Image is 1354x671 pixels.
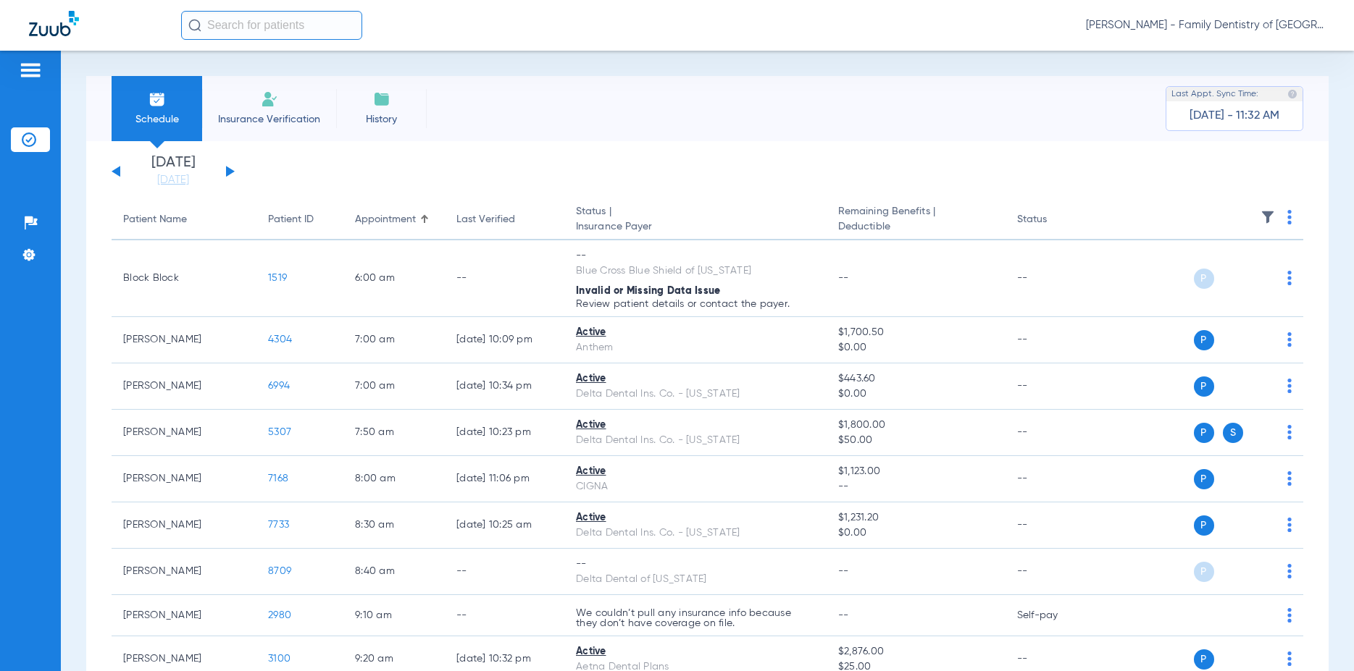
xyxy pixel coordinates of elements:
[1194,269,1214,289] span: P
[261,90,278,108] img: Manual Insurance Verification
[112,502,256,549] td: [PERSON_NAME]
[268,566,291,576] span: 8709
[445,502,564,549] td: [DATE] 10:25 AM
[343,456,445,502] td: 8:00 AM
[347,112,416,127] span: History
[268,212,314,227] div: Patient ID
[576,263,815,279] div: Blue Cross Blue Shield of [US_STATE]
[1287,379,1292,393] img: group-dot-blue.svg
[1006,595,1103,636] td: Self-pay
[576,510,815,526] div: Active
[838,340,994,355] span: $0.00
[343,595,445,636] td: 9:10 AM
[445,456,564,502] td: [DATE] 11:06 PM
[456,212,515,227] div: Last Verified
[1287,89,1297,99] img: last sync help info
[268,273,287,283] span: 1519
[149,90,166,108] img: Schedule
[1006,549,1103,595] td: --
[1086,18,1325,33] span: [PERSON_NAME] - Family Dentistry of [GEOGRAPHIC_DATA]
[343,317,445,363] td: 7:00 AM
[29,11,79,36] img: Zuub Logo
[1194,562,1214,582] span: P
[1287,518,1292,532] img: group-dot-blue.svg
[343,549,445,595] td: 8:40 AM
[838,526,994,541] span: $0.00
[1194,376,1214,397] span: P
[576,299,815,309] p: Review patient details or contact the payer.
[268,334,292,345] span: 4304
[268,212,332,227] div: Patient ID
[343,410,445,456] td: 7:50 AM
[838,418,994,433] span: $1,800.00
[576,248,815,263] div: --
[268,520,289,530] span: 7733
[19,62,42,79] img: hamburger-icon
[827,200,1006,240] th: Remaining Benefits |
[576,644,815,659] div: Active
[355,212,433,227] div: Appointment
[838,510,994,526] span: $1,231.20
[838,610,849,620] span: --
[1194,515,1214,536] span: P
[838,325,994,340] span: $1,700.50
[1006,363,1103,410] td: --
[343,240,445,317] td: 6:00 AM
[343,502,445,549] td: 8:30 AM
[445,595,564,636] td: --
[112,410,256,456] td: [PERSON_NAME]
[130,173,217,187] a: [DATE]
[268,427,291,437] span: 5307
[123,212,187,227] div: Patient Name
[445,363,564,410] td: [DATE] 10:34 PM
[268,610,291,620] span: 2980
[838,273,849,283] span: --
[373,90,390,108] img: History
[1006,410,1103,456] td: --
[1006,456,1103,502] td: --
[1006,200,1103,240] th: Status
[112,317,256,363] td: [PERSON_NAME]
[268,473,288,484] span: 7168
[838,644,994,659] span: $2,876.00
[1261,210,1275,224] img: filter.svg
[181,11,362,40] input: Search for patients
[1287,271,1292,285] img: group-dot-blue.svg
[1194,423,1214,443] span: P
[355,212,416,227] div: Appointment
[445,549,564,595] td: --
[1194,330,1214,350] span: P
[838,219,994,235] span: Deductible
[445,317,564,363] td: [DATE] 10:09 PM
[576,557,815,572] div: --
[1287,471,1292,486] img: group-dot-blue.svg
[1194,469,1214,489] span: P
[576,371,815,387] div: Active
[123,212,245,227] div: Patient Name
[576,219,815,235] span: Insurance Payer
[1282,602,1354,671] iframe: Chat Widget
[576,526,815,541] div: Delta Dental Ins. Co. - [US_STATE]
[1171,87,1258,101] span: Last Appt. Sync Time:
[1006,240,1103,317] td: --
[576,608,815,628] p: We couldn’t pull any insurance info because they don’t have coverage on file.
[1006,317,1103,363] td: --
[122,112,191,127] span: Schedule
[1287,425,1292,439] img: group-dot-blue.svg
[1287,564,1292,578] img: group-dot-blue.svg
[838,387,994,402] span: $0.00
[838,433,994,448] span: $50.00
[576,340,815,355] div: Anthem
[130,156,217,187] li: [DATE]
[445,240,564,317] td: --
[576,433,815,448] div: Delta Dental Ins. Co. - [US_STATE]
[576,572,815,587] div: Delta Dental of [US_STATE]
[1223,423,1243,443] span: S
[1287,210,1292,224] img: group-dot-blue.svg
[576,286,720,296] span: Invalid or Missing Data Issue
[838,464,994,479] span: $1,123.00
[576,418,815,433] div: Active
[188,19,201,32] img: Search Icon
[268,381,290,391] span: 6994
